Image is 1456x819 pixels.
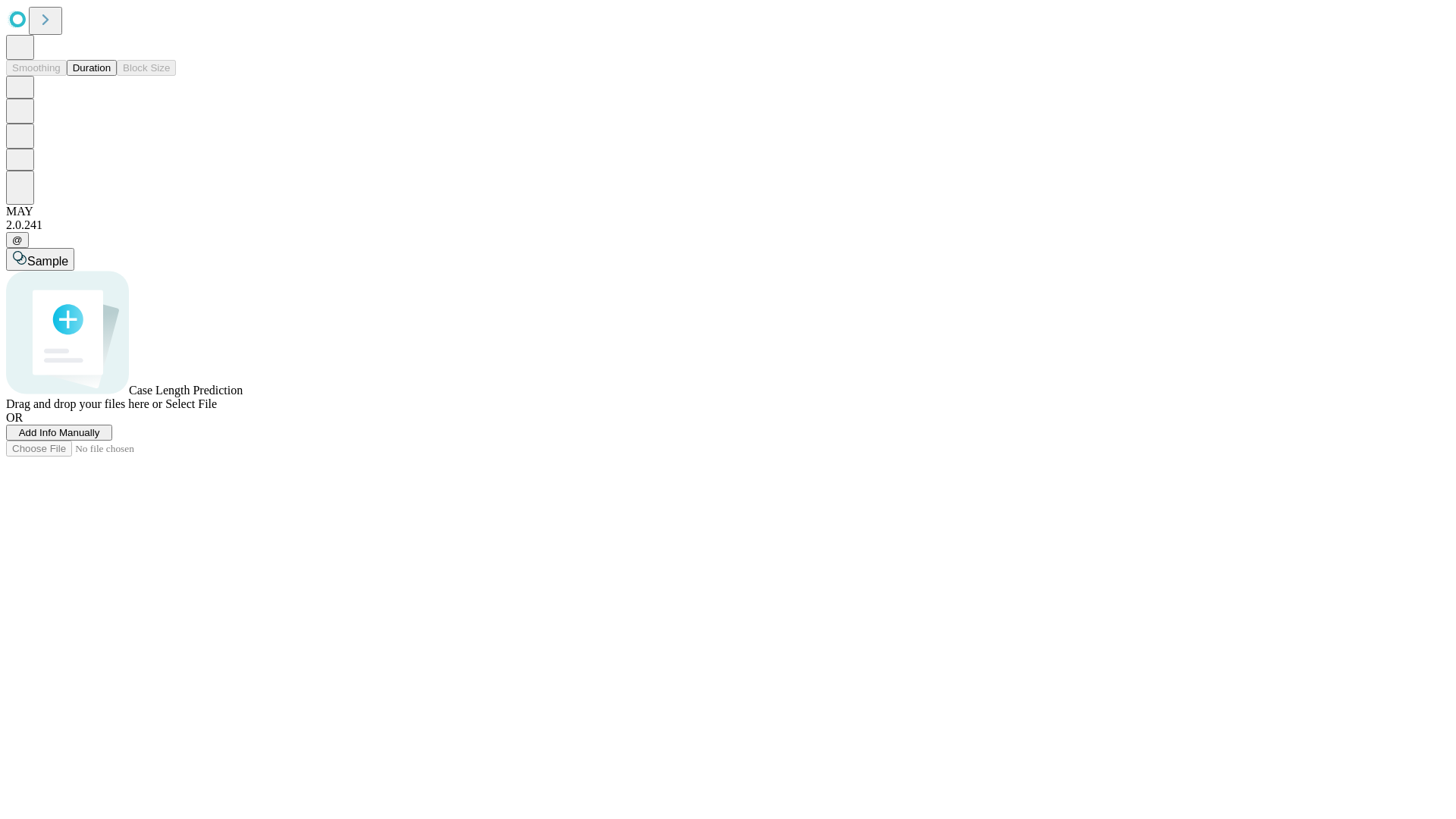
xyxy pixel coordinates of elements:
[19,427,100,438] span: Add Info Manually
[6,218,1450,232] div: 2.0.241
[117,60,176,76] button: Block Size
[67,60,117,76] button: Duration
[165,397,217,410] span: Select File
[27,255,68,268] span: Sample
[6,232,29,248] button: @
[6,425,112,441] button: Add Info Manually
[6,60,67,76] button: Smoothing
[6,397,162,410] span: Drag and drop your files here or
[129,384,243,397] span: Case Length Prediction
[6,248,74,271] button: Sample
[6,205,1450,218] div: MAY
[12,234,23,246] span: @
[6,411,23,424] span: OR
